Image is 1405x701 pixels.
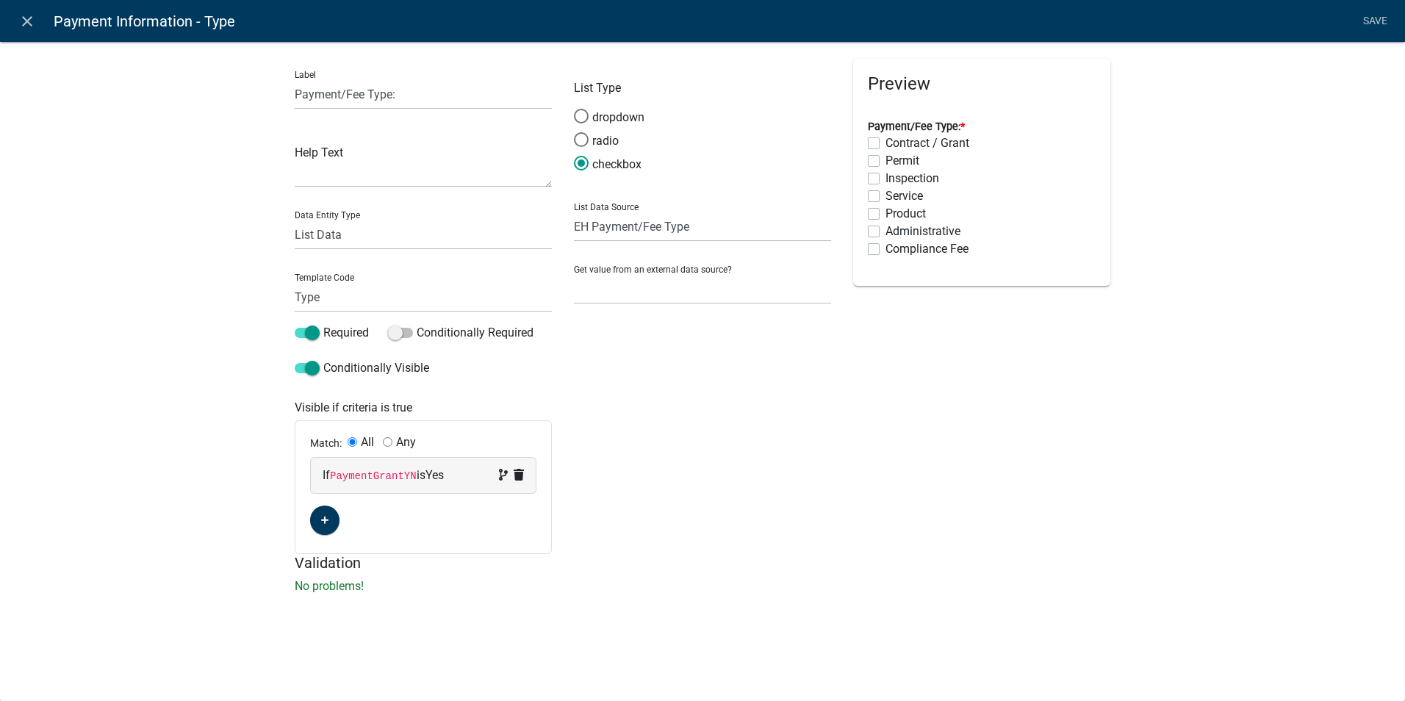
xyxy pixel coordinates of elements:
label: All [361,436,374,448]
label: Inspection [885,170,939,187]
a: Save [1357,7,1393,35]
label: Service [885,187,923,205]
span: Match: [310,437,348,449]
label: dropdown [574,109,644,126]
label: Payment/Fee Type: [868,122,965,132]
code: PaymentGrantYN [330,470,417,482]
label: Compliance Fee [885,240,969,258]
label: radio [574,132,619,150]
label: Administrative [885,223,960,240]
h5: Validation [295,554,1110,572]
div: If is [323,467,524,484]
p: No problems! [295,578,1110,595]
label: Contract / Grant [885,134,969,152]
label: Conditionally Visible [295,359,429,377]
label: checkbox [574,156,642,173]
label: Required [295,324,369,342]
span: Payment Information - Type [54,7,235,36]
label: Conditionally Required [388,324,533,342]
span: Yes [425,468,444,482]
label: Any [396,436,416,448]
label: Product [885,205,926,223]
label: Permit [885,152,919,170]
i: close [18,12,36,30]
h6: Visible if criteria is true [295,400,528,414]
p: List Type [574,79,831,97]
h5: Preview [868,73,1096,95]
